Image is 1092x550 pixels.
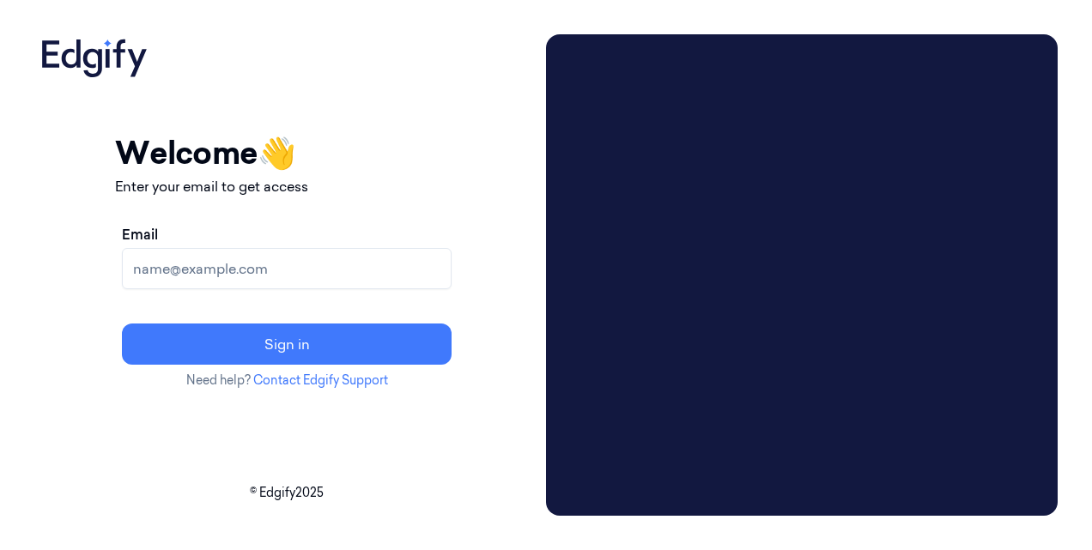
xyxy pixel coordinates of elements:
[115,372,458,390] p: Need help?
[253,372,388,388] a: Contact Edgify Support
[115,130,458,176] h1: Welcome 👋
[122,224,158,245] label: Email
[34,484,539,502] p: © Edgify 2025
[122,248,452,289] input: name@example.com
[122,323,452,365] button: Sign in
[115,176,458,196] p: Enter your email to get access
